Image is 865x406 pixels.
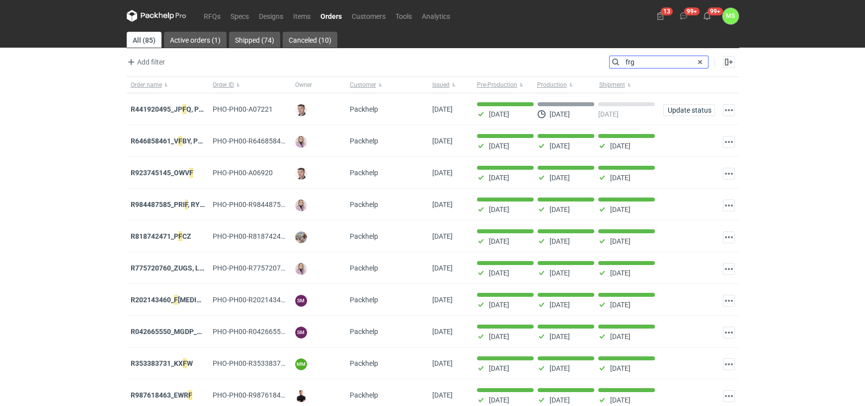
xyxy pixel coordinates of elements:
strong: R202143460_FNIX_NVYL_UNYM_JYDM [131,294,297,305]
span: Customer [350,81,376,89]
p: [DATE] [550,110,570,118]
span: 12/03/2024 [432,359,453,367]
a: R818742471_PFCZ [131,231,191,242]
p: [DATE] [610,301,630,309]
span: PHO-PH00-R202143460_FNIX_NVYL_UNYM_JYDM [213,294,412,305]
strong: R987618463_EWRF [131,390,192,401]
span: Add filter [125,56,165,68]
span: PHO-PH00-R987618463_EWRF [213,390,310,401]
span: 20/06/2025 [432,137,453,145]
div: Magdalena Szumiło [722,8,739,24]
button: Shipment [597,77,659,93]
em: F [182,104,186,115]
img: Maciej Sikora [295,104,307,116]
em: F [183,358,187,369]
button: Production [535,77,597,93]
span: Packhelp [350,137,378,145]
span: Packhelp [350,105,378,113]
a: R353383731_KXFW [131,358,193,369]
p: [DATE] [550,301,570,309]
p: [DATE] [610,396,630,404]
a: R923745145_OWVF [131,167,193,178]
button: Issued [428,77,473,93]
img: Klaudia Wiśniewska [295,200,307,211]
a: Orders [315,10,347,22]
span: PHO-PH00-A06920 [213,169,273,177]
span: Pre-Production [477,81,517,89]
input: Search [610,56,708,68]
span: Packhelp [350,328,378,336]
button: Actions [723,104,735,116]
a: Customers [347,10,391,22]
p: [DATE] [489,110,509,118]
p: [DATE] [550,142,570,150]
span: 24/06/2024 [432,296,453,304]
figcaption: MS [722,8,739,24]
span: Production [537,81,567,89]
p: [DATE] [550,364,570,372]
span: 17/05/2024 [432,328,453,336]
p: [DATE] [489,205,509,213]
strong: R984487585_PRIF, RYLQ, CRJC, KXIY [131,199,247,210]
a: All (85) [127,32,161,48]
em: F [178,231,182,242]
p: [DATE] [489,237,509,245]
a: Shipped (74) [229,32,280,48]
span: Issued [432,81,450,89]
p: [DATE] [610,205,630,213]
span: Packhelp [350,169,378,177]
p: [DATE] [610,333,630,340]
a: R646858461_VFBY, PXAN [131,135,212,146]
span: Owner [295,81,312,89]
a: Designs [254,10,288,22]
span: Order ID [213,81,234,89]
button: 99+ [699,8,715,24]
button: Actions [723,263,735,275]
p: [DATE] [489,142,509,150]
button: Update status [663,104,715,116]
strong: R042665550_MGDP_LKEO_YUCF_KLHI_TOIL_PUBS_KYAC_LKRL_LIKI_LNUF_UNQK_CEWC [131,326,411,337]
img: Klaudia Wiśniewska [295,136,307,148]
a: Tools [391,10,417,22]
strong: R775720760_ZUGS, LUEQ, PMSX, VRZA, FMBO [131,263,326,273]
a: R042665550_MGDP_LKEO_YUC_KLHI_TOIL_PUBS_KYAC_LKRL_LIKI_LNU_UNQK_CEWC [131,326,411,337]
span: Update status [668,107,710,114]
span: 12/09/2024 [432,264,453,272]
button: Actions [723,200,735,211]
strong: R441920495_JPFQ, PHIE, QSLV [131,104,230,115]
a: RFQs [199,10,226,22]
p: [DATE] [598,110,619,118]
span: 15/09/2025 [432,105,453,113]
p: [DATE] [610,174,630,182]
span: Shipment [599,81,625,89]
span: PHO-PH00-R818742471_PFCZ [213,231,309,242]
span: Packhelp [350,296,378,304]
button: Actions [723,168,735,180]
span: Packhelp [350,264,378,272]
p: [DATE] [489,269,509,277]
figcaption: SM [295,295,307,307]
img: Tomasz Kubiak [295,390,307,402]
p: [DATE] [489,333,509,340]
a: Canceled (10) [283,32,337,48]
button: Actions [723,390,735,402]
button: Actions [723,327,735,338]
button: Pre-Production [473,77,535,93]
em: F [178,135,182,146]
a: Specs [226,10,254,22]
span: Packhelp [350,201,378,208]
figcaption: MM [295,358,307,370]
p: [DATE] [610,364,630,372]
button: 99+ [676,8,692,24]
p: [DATE] [489,364,509,372]
span: 13/06/2025 [432,169,453,177]
figcaption: SM [295,327,307,338]
button: Order name [127,77,209,93]
span: PHO-PH00-A07221 [213,105,273,113]
span: 23/01/2024 [432,391,453,399]
span: 29/10/2024 [432,232,453,240]
p: [DATE] [550,269,570,277]
p: [DATE] [550,333,570,340]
